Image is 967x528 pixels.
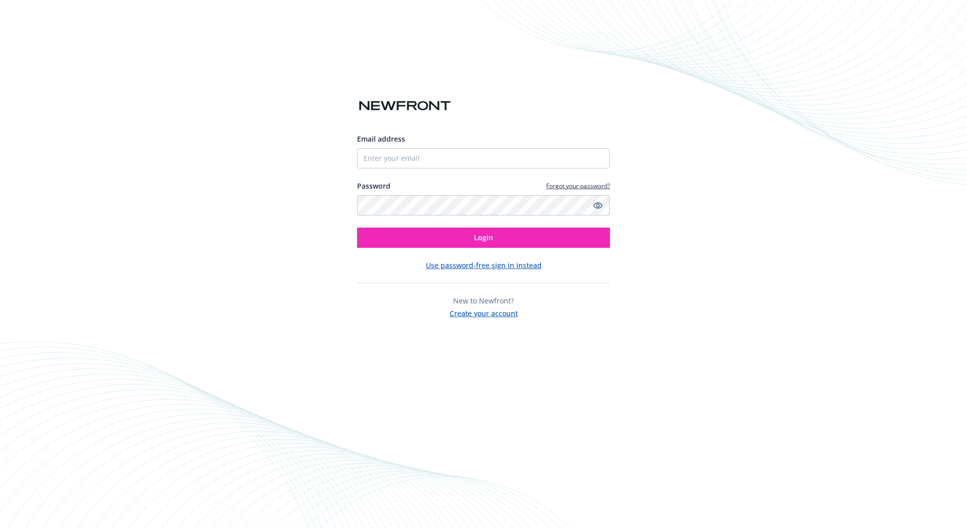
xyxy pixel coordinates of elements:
[357,195,610,215] input: Enter your password
[474,233,493,242] span: Login
[357,181,390,191] label: Password
[426,260,542,271] button: Use password-free sign in instead
[453,296,514,305] span: New to Newfront?
[357,97,453,115] img: Newfront logo
[357,134,405,144] span: Email address
[450,306,518,319] button: Create your account
[592,199,604,211] a: Show password
[546,182,610,190] a: Forgot your password?
[357,148,610,168] input: Enter your email
[357,228,610,248] button: Login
